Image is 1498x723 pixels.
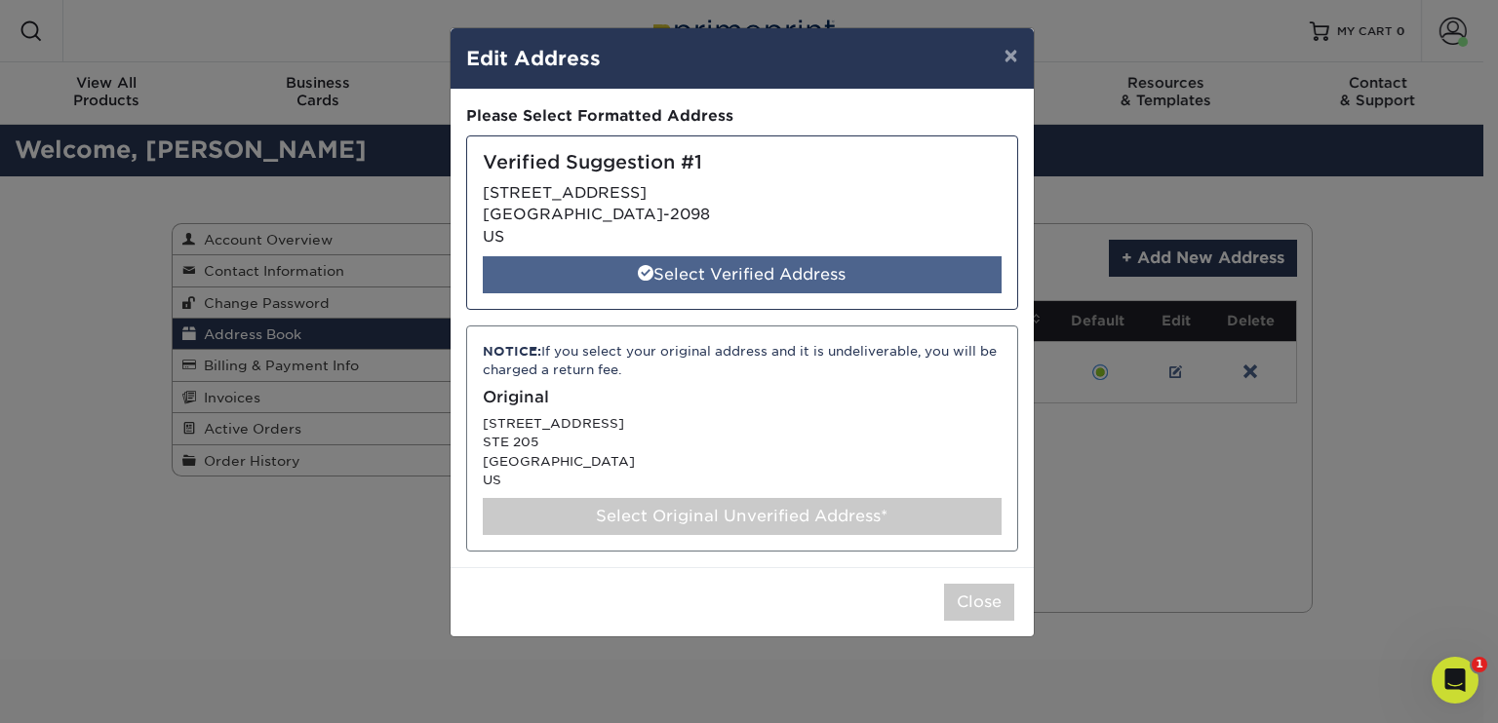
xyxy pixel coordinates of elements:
h5: Original [483,388,1002,406]
div: [STREET_ADDRESS] STE 205 [GEOGRAPHIC_DATA] US [466,325,1018,552]
h5: Verified Suggestion #1 [483,152,1002,174]
div: If you select your original address and it is undeliverable, you will be charged a return fee. [483,342,1002,380]
div: Select Verified Address [483,256,1002,293]
iframe: Intercom live chat [1432,657,1478,704]
div: [STREET_ADDRESS] [GEOGRAPHIC_DATA]-2098 US [466,135,1018,310]
strong: NOTICE: [483,344,541,359]
span: 1 [1472,657,1487,672]
h4: Edit Address [466,44,1018,73]
button: Close [944,584,1014,621]
button: × [988,28,1033,83]
div: Please Select Formatted Address [466,105,1018,128]
div: Select Original Unverified Address* [483,498,1002,535]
